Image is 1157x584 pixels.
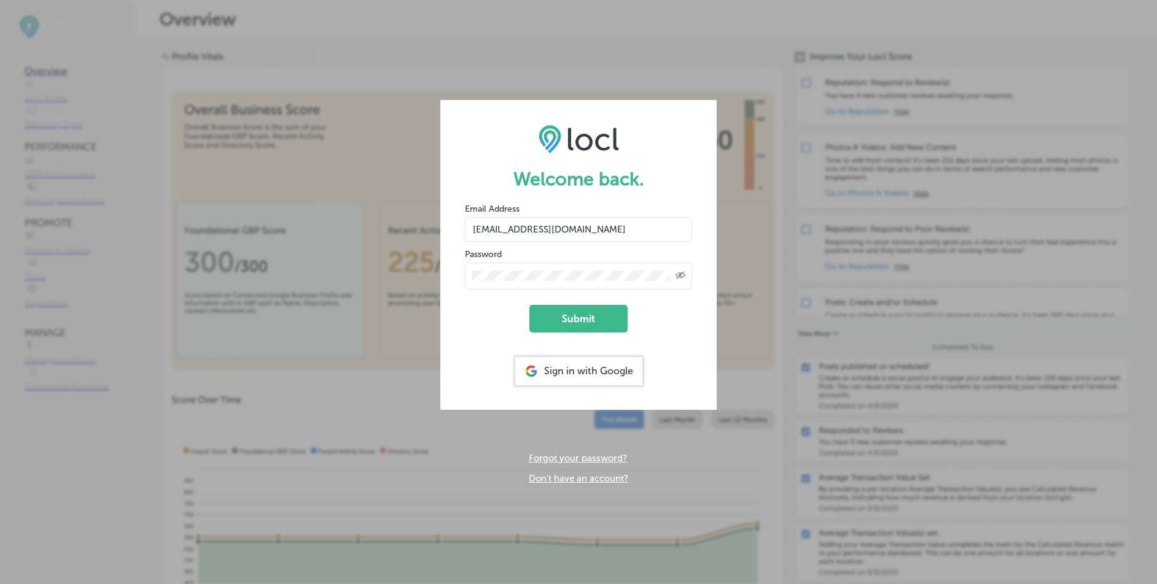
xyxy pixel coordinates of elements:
[465,204,520,214] label: Email Address
[465,168,692,190] h1: Welcome back.
[515,357,642,385] div: Sign in with Google
[539,125,619,153] img: LOCL logo
[529,453,627,464] a: Forgot your password?
[529,305,628,332] button: Submit
[529,473,628,484] a: Don't have an account?
[465,249,502,259] label: Password
[676,271,685,282] span: Toggle password visibility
